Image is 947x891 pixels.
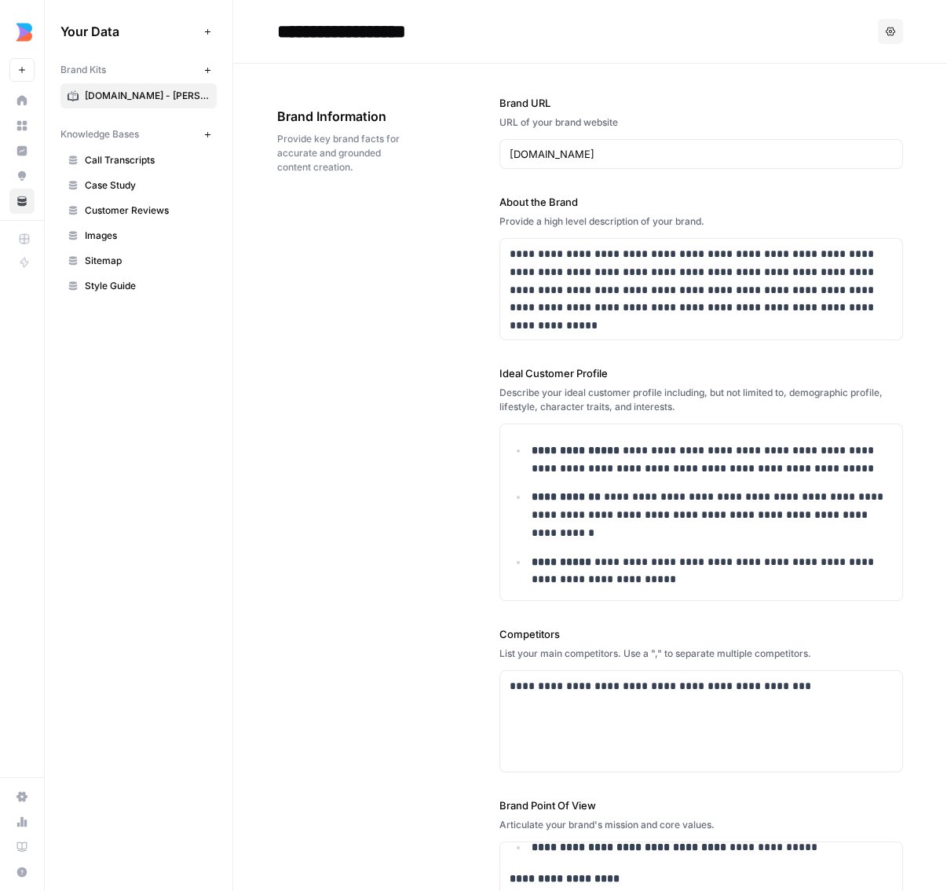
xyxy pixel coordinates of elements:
div: List your main competitors. Use a "," to separate multiple competitors. [499,647,903,661]
label: Brand Point Of View [499,797,903,813]
div: URL of your brand website [499,115,903,130]
a: Case Study [60,173,217,198]
a: Your Data [9,189,35,214]
span: Brand Information [277,107,411,126]
a: Opportunities [9,163,35,189]
span: Call Transcripts [85,153,210,167]
label: Brand URL [499,95,903,111]
span: Customer Reviews [85,203,210,218]
div: Provide a high level description of your brand. [499,214,903,229]
a: Usage [9,809,35,834]
a: Sitemap [60,248,217,273]
label: Competitors [499,626,903,642]
a: Images [60,223,217,248]
label: Ideal Customer Profile [499,365,903,381]
span: Style Guide [85,279,210,293]
span: Provide key brand facts for accurate and grounded content creation. [277,132,411,174]
span: Images [85,229,210,243]
span: Case Study [85,178,210,192]
span: Knowledge Bases [60,127,139,141]
a: Style Guide [60,273,217,299]
input: www.sundaysoccer.com [510,146,893,162]
a: Learning Hub [9,834,35,860]
button: Workspace: Builder.io [9,13,35,52]
button: Help + Support [9,860,35,885]
div: Describe your ideal customer profile including, but not limited to, demographic profile, lifestyl... [499,386,903,414]
a: Browse [9,113,35,138]
div: Articulate your brand's mission and core values. [499,818,903,832]
a: [DOMAIN_NAME] - [PERSON_NAME] [60,83,217,108]
label: About the Brand [499,194,903,210]
span: Brand Kits [60,63,106,77]
a: Customer Reviews [60,198,217,223]
a: Home [9,88,35,113]
img: Builder.io Logo [9,18,38,46]
span: [DOMAIN_NAME] - [PERSON_NAME] [85,89,210,103]
a: Settings [9,784,35,809]
a: Call Transcripts [60,148,217,173]
span: Your Data [60,22,198,41]
span: Sitemap [85,254,210,268]
a: Insights [9,138,35,163]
